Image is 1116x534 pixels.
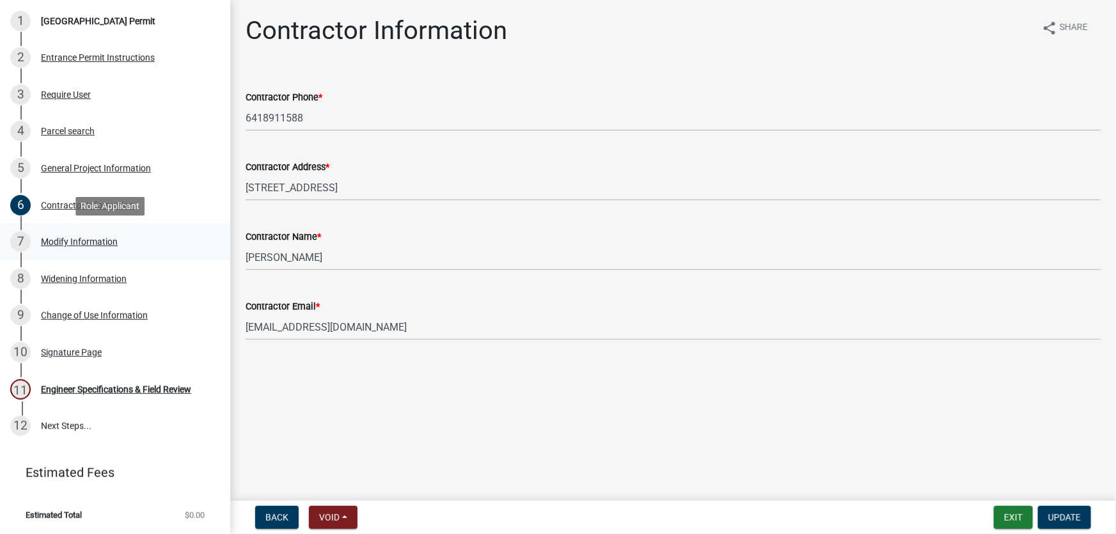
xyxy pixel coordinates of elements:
div: 7 [10,232,31,252]
div: 1 [10,11,31,31]
button: shareShare [1032,15,1098,40]
div: 5 [10,158,31,178]
div: 4 [10,121,31,141]
div: 8 [10,269,31,289]
span: $0.00 [185,511,205,519]
div: Contractor Information [41,201,134,210]
label: Contractor Name [246,233,321,242]
div: Signature Page [41,348,102,357]
div: 2 [10,47,31,68]
label: Contractor Phone [246,93,322,102]
button: Void [309,506,358,529]
i: share [1042,20,1057,36]
div: 10 [10,342,31,363]
div: 12 [10,416,31,436]
label: Contractor Address [246,163,329,172]
div: General Project Information [41,164,151,173]
div: 9 [10,305,31,326]
a: Estimated Fees [10,460,210,485]
span: Update [1048,512,1081,522]
div: Change of Use Information [41,311,148,320]
button: Back [255,506,299,529]
div: Widening Information [41,274,127,283]
div: Role: Applicant [75,197,145,216]
button: Exit [994,506,1033,529]
span: Estimated Total [26,511,82,519]
div: Modify Information [41,237,118,246]
button: Update [1038,506,1091,529]
span: Back [265,512,288,522]
div: 11 [10,379,31,400]
label: Contractor Email [246,302,320,311]
div: Require User [41,90,91,99]
div: Entrance Permit Instructions [41,53,155,62]
div: Parcel search [41,127,95,136]
span: Share [1060,20,1088,36]
div: 6 [10,195,31,216]
div: Engineer Specifications & Field Review [41,385,191,394]
div: 3 [10,84,31,105]
span: Void [319,512,340,522]
h1: Contractor Information [246,15,507,46]
div: [GEOGRAPHIC_DATA] Permit [41,17,155,26]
